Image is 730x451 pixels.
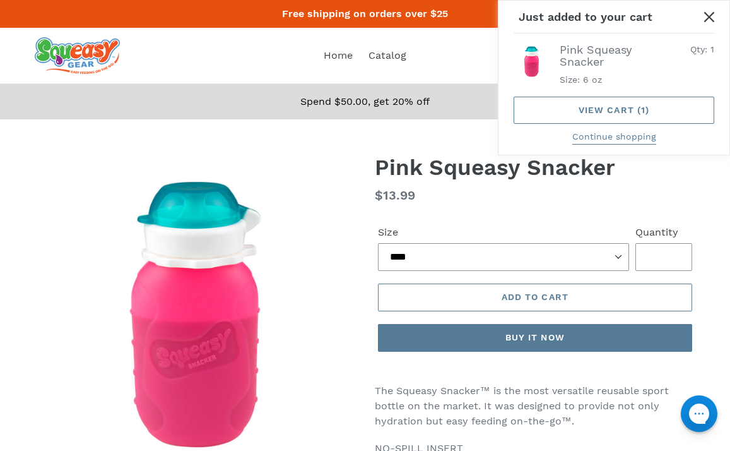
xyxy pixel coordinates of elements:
[514,11,714,33] h2: Just added to your cart
[375,188,415,203] span: $13.99
[375,154,696,181] h1: Pink Squeasy Snacker
[641,105,645,115] span: 1 item
[560,71,657,87] ul: Product details
[502,292,568,302] span: Add to cart
[317,46,359,65] a: Home
[635,225,692,240] label: Quantity
[378,284,693,311] button: Add to cart
[375,383,696,429] p: The Squeasy Snacker™ is the most versatile reusable sport bottle on the market. It was designed t...
[560,44,657,68] div: Pink Squeasy Snacker
[324,49,353,62] span: Home
[514,97,714,124] a: View cart (1 item)
[695,3,724,31] button: Close
[378,324,693,352] button: Buy it now
[514,44,550,80] img: Pink Squeasy Snacker
[710,44,714,54] span: 1
[560,73,657,87] li: Size: 6 oz
[368,49,406,62] span: Catalog
[362,46,413,65] a: Catalog
[35,37,120,74] img: squeasy gear snacker portable food pouch
[690,44,707,54] span: Qty:
[378,225,630,240] label: Size
[572,130,656,145] button: Continue shopping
